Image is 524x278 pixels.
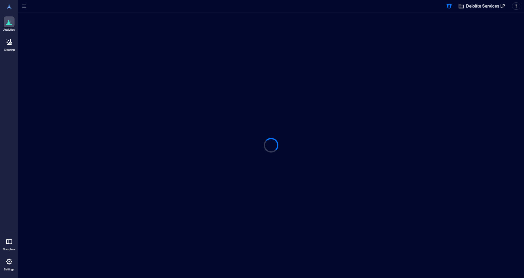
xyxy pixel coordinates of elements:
[2,15,17,33] a: Analytics
[3,28,15,32] p: Analytics
[456,1,507,11] button: Deloitte Services LP
[466,3,505,9] span: Deloitte Services LP
[4,48,15,52] p: Cleaning
[3,248,15,251] p: Floorplans
[2,35,17,53] a: Cleaning
[1,234,17,253] a: Floorplans
[4,268,14,271] p: Settings
[2,254,16,273] a: Settings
